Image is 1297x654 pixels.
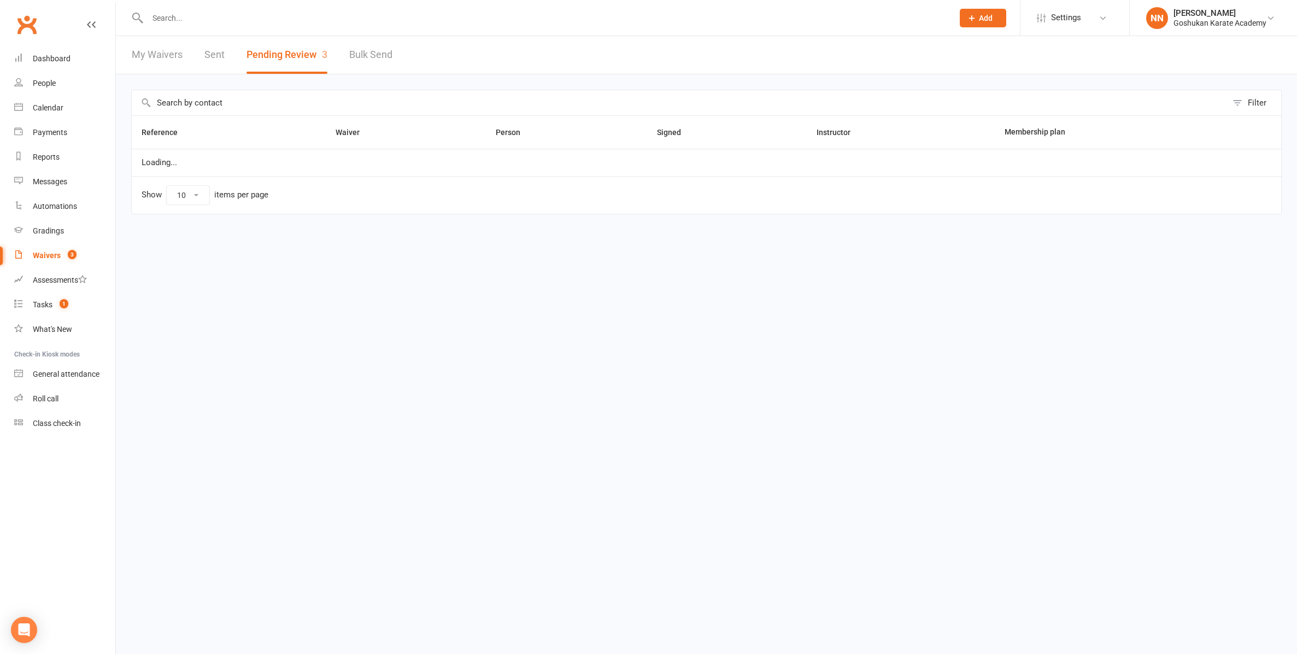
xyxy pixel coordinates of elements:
[33,54,71,63] div: Dashboard
[33,177,67,186] div: Messages
[336,126,372,139] button: Waiver
[14,243,115,268] a: Waivers 3
[33,300,52,309] div: Tasks
[11,617,37,643] div: Open Intercom Messenger
[1227,90,1281,115] button: Filter
[657,128,693,137] span: Signed
[142,128,190,137] span: Reference
[336,128,372,137] span: Waiver
[14,411,115,436] a: Class kiosk mode
[995,116,1225,149] th: Membership plan
[33,419,81,428] div: Class check-in
[33,276,87,284] div: Assessments
[960,9,1006,27] button: Add
[657,126,693,139] button: Signed
[33,103,63,112] div: Calendar
[33,370,99,378] div: General attendance
[33,128,67,137] div: Payments
[14,71,115,96] a: People
[14,362,115,387] a: General attendance kiosk mode
[13,11,40,38] a: Clubworx
[33,251,61,260] div: Waivers
[14,96,115,120] a: Calendar
[14,268,115,293] a: Assessments
[33,226,64,235] div: Gradings
[14,170,115,194] a: Messages
[14,219,115,243] a: Gradings
[68,250,77,259] span: 3
[979,14,993,22] span: Add
[33,202,77,211] div: Automations
[142,126,190,139] button: Reference
[1173,18,1266,28] div: Goshukan Karate Academy
[144,10,946,26] input: Search...
[132,90,1227,115] input: Search by contact
[496,126,532,139] button: Person
[322,49,327,60] span: 3
[349,36,392,74] a: Bulk Send
[33,79,56,87] div: People
[33,153,60,161] div: Reports
[14,317,115,342] a: What's New
[496,128,532,137] span: Person
[214,190,268,200] div: items per page
[14,387,115,411] a: Roll call
[14,46,115,71] a: Dashboard
[33,394,58,403] div: Roll call
[142,185,268,205] div: Show
[14,194,115,219] a: Automations
[1146,7,1168,29] div: NN
[817,128,862,137] span: Instructor
[817,126,862,139] button: Instructor
[204,36,225,74] a: Sent
[1248,96,1266,109] div: Filter
[14,145,115,170] a: Reports
[132,36,183,74] a: My Waivers
[247,36,327,74] button: Pending Review3
[1051,5,1081,30] span: Settings
[33,325,72,334] div: What's New
[1173,8,1266,18] div: [PERSON_NAME]
[132,149,1281,176] td: Loading...
[14,120,115,145] a: Payments
[60,299,68,308] span: 1
[14,293,115,317] a: Tasks 1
